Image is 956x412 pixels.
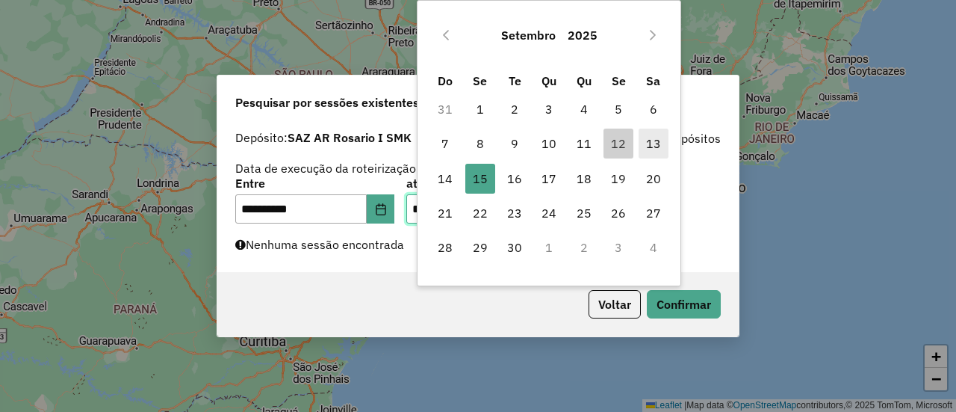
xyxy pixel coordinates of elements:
[235,174,394,192] label: Entre
[463,92,497,126] td: 1
[541,73,556,88] span: Qu
[495,17,562,53] button: Choose Month
[235,159,420,177] label: Data de execução da roteirização:
[430,129,460,159] span: 7
[532,196,566,230] td: 24
[603,164,633,194] span: 19
[567,92,601,126] td: 4
[428,230,462,265] td: 28
[465,129,495,159] span: 8
[235,236,404,253] label: Nenhuma sessão encontrada
[636,196,670,230] td: 27
[235,93,419,111] span: Pesquisar por sessões existentes
[636,92,670,126] td: 6
[601,92,636,126] td: 5
[589,290,641,319] button: Voltar
[463,230,497,265] td: 29
[636,162,670,196] td: 20
[428,196,462,230] td: 21
[497,92,532,126] td: 2
[500,164,530,194] span: 16
[577,73,592,88] span: Qu
[562,17,603,53] button: Choose Year
[428,92,462,126] td: 31
[497,196,532,230] td: 23
[534,129,564,159] span: 10
[428,162,462,196] td: 14
[288,130,412,145] strong: SAZ AR Rosario I SMK
[509,73,521,88] span: Te
[430,233,460,262] span: 28
[636,126,670,161] td: 13
[567,162,601,196] td: 18
[601,196,636,230] td: 26
[612,73,626,88] span: Se
[497,230,532,265] td: 30
[532,92,566,126] td: 3
[367,194,395,224] button: Choose Date
[601,126,636,161] td: 12
[601,162,636,196] td: 19
[428,126,462,161] td: 7
[639,198,668,228] span: 27
[463,196,497,230] td: 22
[430,164,460,194] span: 14
[647,290,721,319] button: Confirmar
[463,162,497,196] td: 15
[603,129,633,159] span: 12
[497,126,532,161] td: 9
[406,174,565,192] label: até
[500,94,530,124] span: 2
[500,233,530,262] span: 30
[567,126,601,161] td: 11
[639,164,668,194] span: 20
[473,73,487,88] span: Se
[463,126,497,161] td: 8
[465,198,495,228] span: 22
[430,198,460,228] span: 21
[641,23,665,47] button: Next Month
[235,129,412,147] label: Depósito:
[601,230,636,265] td: 3
[534,94,564,124] span: 3
[438,73,453,88] span: Do
[569,94,599,124] span: 4
[639,94,668,124] span: 6
[569,164,599,194] span: 18
[534,164,564,194] span: 17
[569,198,599,228] span: 25
[500,129,530,159] span: 9
[497,162,532,196] td: 16
[639,129,668,159] span: 13
[532,162,566,196] td: 17
[532,230,566,265] td: 1
[465,94,495,124] span: 1
[534,198,564,228] span: 24
[532,126,566,161] td: 10
[636,230,670,265] td: 4
[434,23,458,47] button: Previous Month
[567,230,601,265] td: 2
[567,196,601,230] td: 25
[569,129,599,159] span: 11
[500,198,530,228] span: 23
[465,233,495,262] span: 29
[603,94,633,124] span: 5
[646,73,660,88] span: Sa
[465,164,495,194] span: 15
[603,198,633,228] span: 26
